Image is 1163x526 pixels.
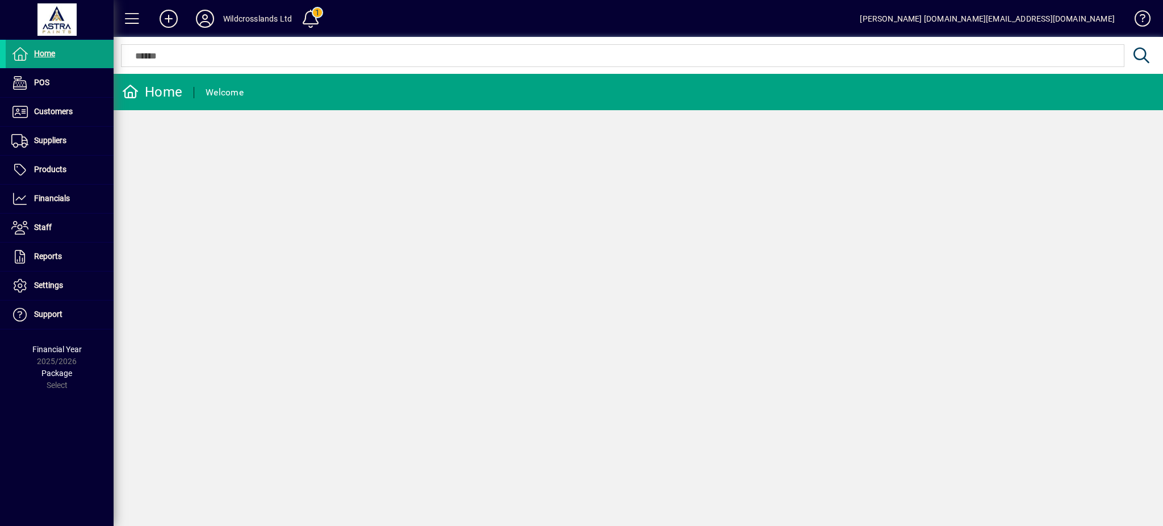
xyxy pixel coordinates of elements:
span: Suppliers [34,136,66,145]
div: Wildcrosslands Ltd [223,10,292,28]
span: Support [34,310,62,319]
a: Reports [6,243,114,271]
a: Staff [6,214,114,242]
a: Financials [6,185,114,213]
a: Customers [6,98,114,126]
span: Reports [34,252,62,261]
a: Suppliers [6,127,114,155]
a: POS [6,69,114,97]
a: Settings [6,272,114,300]
button: Add [150,9,187,29]
a: Knowledge Base [1126,2,1149,39]
a: Products [6,156,114,184]
span: Package [41,369,72,378]
button: Profile [187,9,223,29]
div: Welcome [206,84,244,102]
span: Products [34,165,66,174]
div: [PERSON_NAME] [DOMAIN_NAME][EMAIL_ADDRESS][DOMAIN_NAME] [860,10,1115,28]
span: Home [34,49,55,58]
a: Support [6,300,114,329]
div: Home [122,83,182,101]
span: Settings [34,281,63,290]
span: POS [34,78,49,87]
span: Staff [34,223,52,232]
span: Customers [34,107,73,116]
span: Financial Year [32,345,82,354]
span: Financials [34,194,70,203]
